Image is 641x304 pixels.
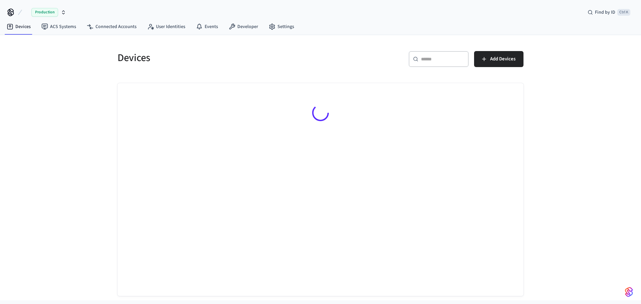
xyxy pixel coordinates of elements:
[625,287,633,297] img: SeamLogoGradient.69752ec5.svg
[31,8,58,17] span: Production
[36,21,81,33] a: ACS Systems
[474,51,523,67] button: Add Devices
[118,51,316,65] h5: Devices
[595,9,615,16] span: Find by ID
[490,55,515,63] span: Add Devices
[617,9,630,16] span: Ctrl K
[142,21,191,33] a: User Identities
[263,21,299,33] a: Settings
[1,21,36,33] a: Devices
[191,21,223,33] a: Events
[582,6,636,18] div: Find by IDCtrl K
[223,21,263,33] a: Developer
[81,21,142,33] a: Connected Accounts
